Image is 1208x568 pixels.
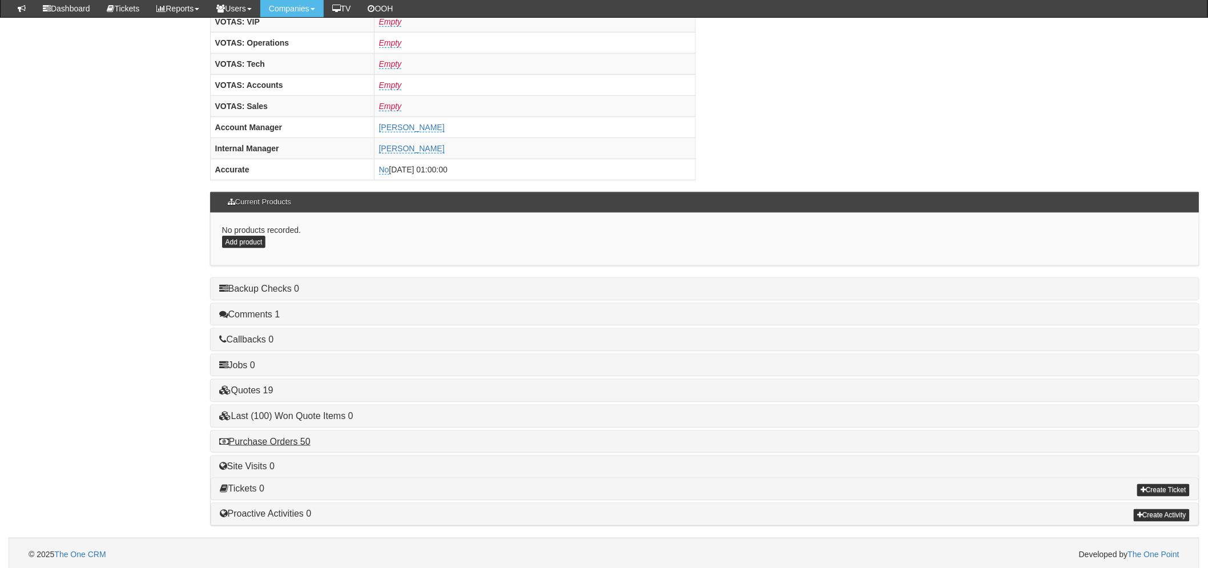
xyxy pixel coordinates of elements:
[379,38,402,48] a: Empty
[210,75,374,96] th: VOTAS: Accounts
[379,102,402,111] a: Empty
[210,96,374,117] th: VOTAS: Sales
[29,550,106,559] span: © 2025
[219,335,274,344] a: Callbacks 0
[210,213,1199,266] div: No products recorded.
[379,80,402,90] a: Empty
[210,117,374,138] th: Account Manager
[219,360,255,370] a: Jobs 0
[219,284,300,293] a: Backup Checks 0
[220,484,264,494] a: Tickets 0
[220,509,312,519] a: Proactive Activities 0
[54,550,106,559] a: The One CRM
[219,309,280,319] a: Comments 1
[210,159,374,180] th: Accurate
[222,236,266,248] a: Add product
[219,385,273,395] a: Quotes 19
[210,33,374,54] th: VOTAS: Operations
[379,144,445,154] a: [PERSON_NAME]
[379,59,402,69] a: Empty
[222,192,297,212] h3: Current Products
[1079,549,1179,561] span: Developed by
[1128,550,1179,559] a: The One Point
[1137,484,1190,497] a: Create Ticket
[1134,509,1190,522] a: Create Activity
[219,462,275,472] a: Site Visits 0
[379,123,445,132] a: [PERSON_NAME]
[219,437,311,446] a: Purchase Orders 50
[379,17,402,27] a: Empty
[210,54,374,75] th: VOTAS: Tech
[210,138,374,159] th: Internal Manager
[379,165,389,175] a: No
[210,11,374,33] th: VOTAS: VIP
[374,159,696,180] td: [DATE] 01:00:00
[219,411,353,421] a: Last (100) Won Quote Items 0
